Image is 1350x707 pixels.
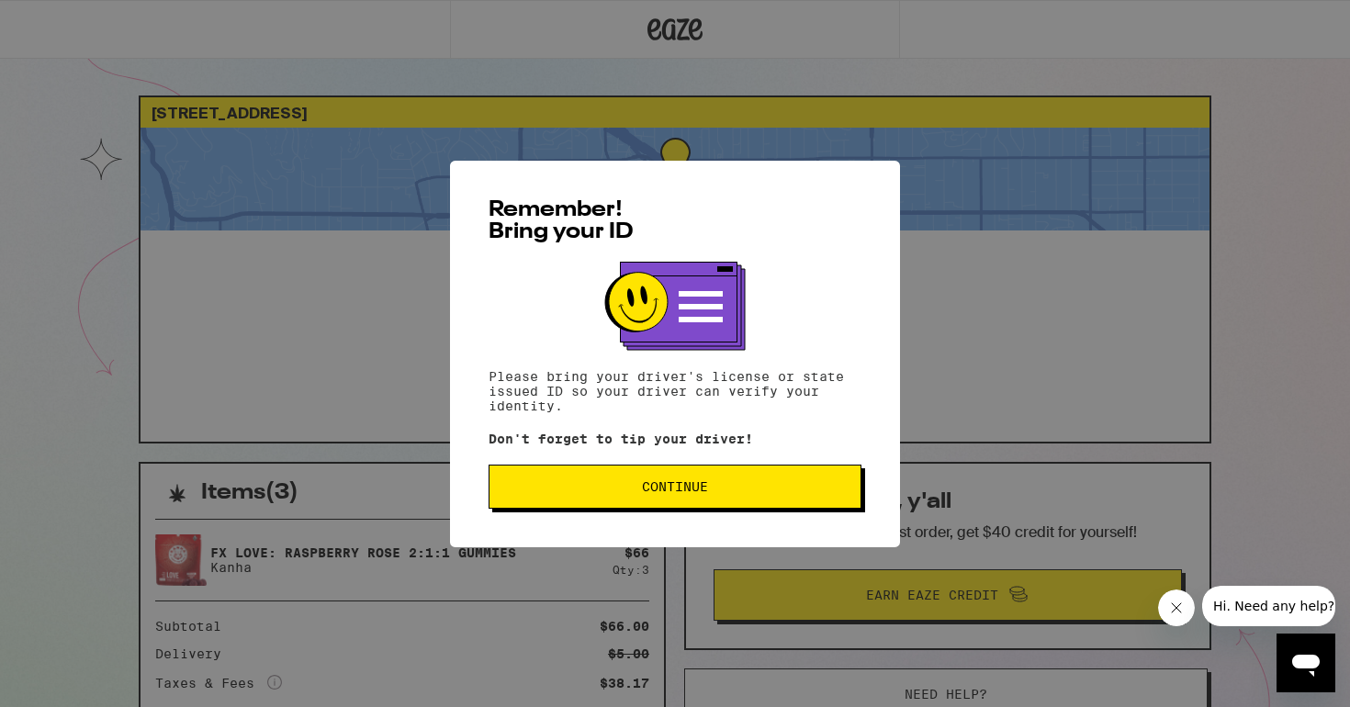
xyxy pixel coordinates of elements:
button: Continue [489,465,861,509]
p: Please bring your driver's license or state issued ID so your driver can verify your identity. [489,369,861,413]
span: Remember! Bring your ID [489,199,634,243]
iframe: Button to launch messaging window [1277,634,1335,692]
iframe: Close message [1158,589,1195,626]
span: Continue [642,480,708,493]
iframe: Message from company [1202,586,1335,626]
p: Don't forget to tip your driver! [489,432,861,446]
